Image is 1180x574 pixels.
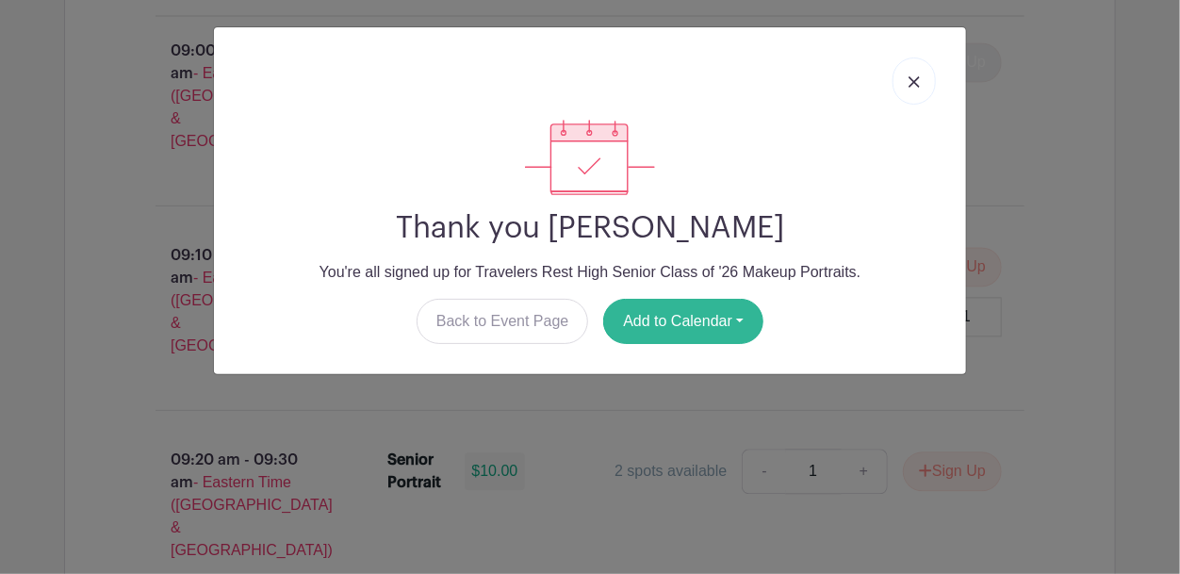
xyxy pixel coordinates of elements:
[229,210,951,246] h2: Thank you [PERSON_NAME]
[417,299,589,344] a: Back to Event Page
[525,120,655,195] img: signup_complete-c468d5dda3e2740ee63a24cb0ba0d3ce5d8a4ecd24259e683200fb1569d990c8.svg
[603,299,763,344] button: Add to Calendar
[909,76,920,88] img: close_button-5f87c8562297e5c2d7936805f587ecaba9071eb48480494691a3f1689db116b3.svg
[229,261,951,284] p: You're all signed up for Travelers Rest High Senior Class of '26 Makeup Portraits.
